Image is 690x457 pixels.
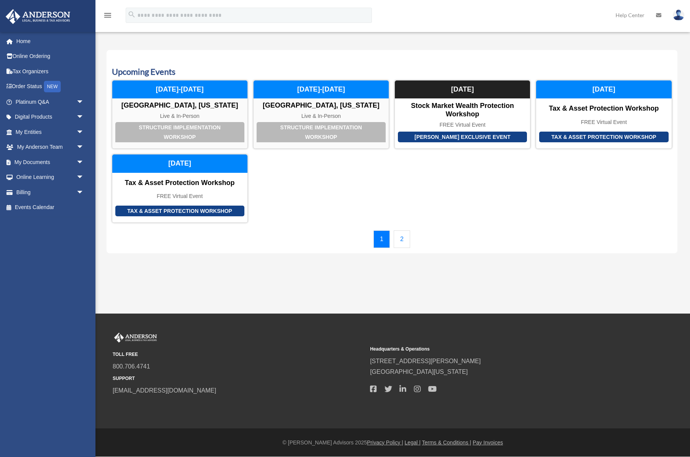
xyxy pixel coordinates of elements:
[44,81,61,92] div: NEW
[76,140,92,155] span: arrow_drop_down
[5,49,95,64] a: Online Ordering
[5,94,95,109] a: Platinum Q&Aarrow_drop_down
[103,13,112,20] a: menu
[5,124,95,140] a: My Entitiesarrow_drop_down
[112,193,247,200] div: FREE Virtual Event
[112,154,248,223] a: Tax & Asset Protection Workshop Tax & Asset Protection Workshop FREE Virtual Event [DATE]
[395,80,530,99] div: [DATE]
[113,363,150,370] a: 800.706.4741
[5,79,95,95] a: Order StatusNEW
[370,358,481,364] a: [STREET_ADDRESS][PERSON_NAME]
[76,185,92,200] span: arrow_drop_down
[76,170,92,185] span: arrow_drop_down
[95,438,690,447] div: © [PERSON_NAME] Advisors 2025
[3,9,73,24] img: Anderson Advisors Platinum Portal
[112,179,247,187] div: Tax & Asset Protection Workshop
[112,80,248,149] a: Structure Implementation Workshop [GEOGRAPHIC_DATA], [US_STATE] Live & In-Person [DATE]-[DATE]
[128,10,136,19] i: search
[113,333,158,343] img: Anderson Advisors Platinum Portal
[115,122,244,142] div: Structure Implementation Workshop
[253,80,389,149] a: Structure Implementation Workshop [GEOGRAPHIC_DATA], [US_STATE] Live & In-Person [DATE]-[DATE]
[115,206,244,217] div: Tax & Asset Protection Workshop
[76,94,92,110] span: arrow_drop_down
[103,11,112,20] i: menu
[536,119,671,126] div: FREE Virtual Event
[395,122,530,128] div: FREE Virtual Event
[5,109,95,125] a: Digital Productsarrow_drop_down
[254,101,389,110] div: [GEOGRAPHIC_DATA], [US_STATE]
[370,368,468,375] a: [GEOGRAPHIC_DATA][US_STATE]
[536,105,671,113] div: Tax & Asset Protection Workshop
[473,439,503,446] a: Pay Invoices
[5,64,95,79] a: Tax Organizers
[398,132,527,143] div: [PERSON_NAME] Exclusive Event
[113,375,365,383] small: SUPPORT
[254,80,389,99] div: [DATE]-[DATE]
[422,439,471,446] a: Terms & Conditions |
[76,109,92,125] span: arrow_drop_down
[539,132,668,143] div: Tax & Asset Protection Workshop
[5,154,95,170] a: My Documentsarrow_drop_down
[257,122,386,142] div: Structure Implementation Workshop
[536,80,671,99] div: [DATE]
[112,80,247,99] div: [DATE]-[DATE]
[113,387,216,394] a: [EMAIL_ADDRESS][DOMAIN_NAME]
[373,230,390,248] a: 1
[76,124,92,140] span: arrow_drop_down
[405,439,421,446] a: Legal |
[254,113,389,119] div: Live & In-Person
[112,101,247,110] div: [GEOGRAPHIC_DATA], [US_STATE]
[395,102,530,118] div: Stock Market Wealth Protection Workshop
[5,34,95,49] a: Home
[367,439,403,446] a: Privacy Policy |
[5,170,95,185] a: Online Learningarrow_drop_down
[112,113,247,119] div: Live & In-Person
[112,154,247,173] div: [DATE]
[113,351,365,359] small: TOLL FREE
[673,10,684,21] img: User Pic
[5,140,95,155] a: My Anderson Teamarrow_drop_down
[5,200,92,215] a: Events Calendar
[394,230,410,248] a: 2
[112,66,672,78] h3: Upcoming Events
[5,185,95,200] a: Billingarrow_drop_down
[536,80,672,149] a: Tax & Asset Protection Workshop Tax & Asset Protection Workshop FREE Virtual Event [DATE]
[394,80,530,149] a: [PERSON_NAME] Exclusive Event Stock Market Wealth Protection Workshop FREE Virtual Event [DATE]
[370,345,622,353] small: Headquarters & Operations
[76,154,92,170] span: arrow_drop_down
